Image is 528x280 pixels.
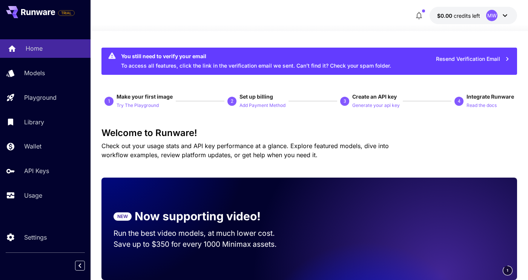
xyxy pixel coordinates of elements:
[135,208,261,225] p: Now supporting video!
[24,166,49,175] p: API Keys
[24,233,47,242] p: Settings
[352,102,400,109] p: Generate your api key
[24,191,42,200] p: Usage
[121,52,391,60] div: You still need to verify your email
[108,98,111,105] p: 1
[467,101,497,110] button: Read the docs
[58,8,75,17] span: Add your payment card to enable full platform functionality.
[81,259,91,272] div: Collapse sidebar
[239,102,285,109] p: Add Payment Method
[101,142,389,159] span: Check out your usage stats and API key performance at a glance. Explore featured models, dive int...
[24,118,44,127] p: Library
[117,102,159,109] p: Try The Playground
[486,10,497,21] div: MW
[437,12,480,20] div: $0.00
[117,93,173,100] span: Make your first image
[239,93,273,100] span: Set up billing
[352,93,397,100] span: Create an API key
[75,261,85,271] button: Collapse sidebar
[24,68,45,77] p: Models
[458,98,460,105] p: 4
[344,98,346,105] p: 3
[467,93,514,100] span: Integrate Runware
[58,10,74,16] span: TRIAL
[24,142,41,151] p: Wallet
[117,213,128,220] p: NEW
[117,101,159,110] button: Try The Playground
[507,268,509,273] span: 1
[432,51,514,67] button: Resend Verification Email
[121,50,391,73] div: To access all features, click the link in the verification email we sent. Can’t find it? Check yo...
[430,7,517,24] button: $0.00MW
[437,12,454,19] span: $0.00
[26,44,43,53] p: Home
[352,101,400,110] button: Generate your api key
[101,128,517,138] h3: Welcome to Runware!
[467,102,497,109] p: Read the docs
[114,228,289,239] p: Run the best video models, at much lower cost.
[114,239,289,250] p: Save up to $350 for every 1000 Minimax assets.
[231,98,233,105] p: 2
[239,101,285,110] button: Add Payment Method
[454,12,480,19] span: credits left
[24,93,57,102] p: Playground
